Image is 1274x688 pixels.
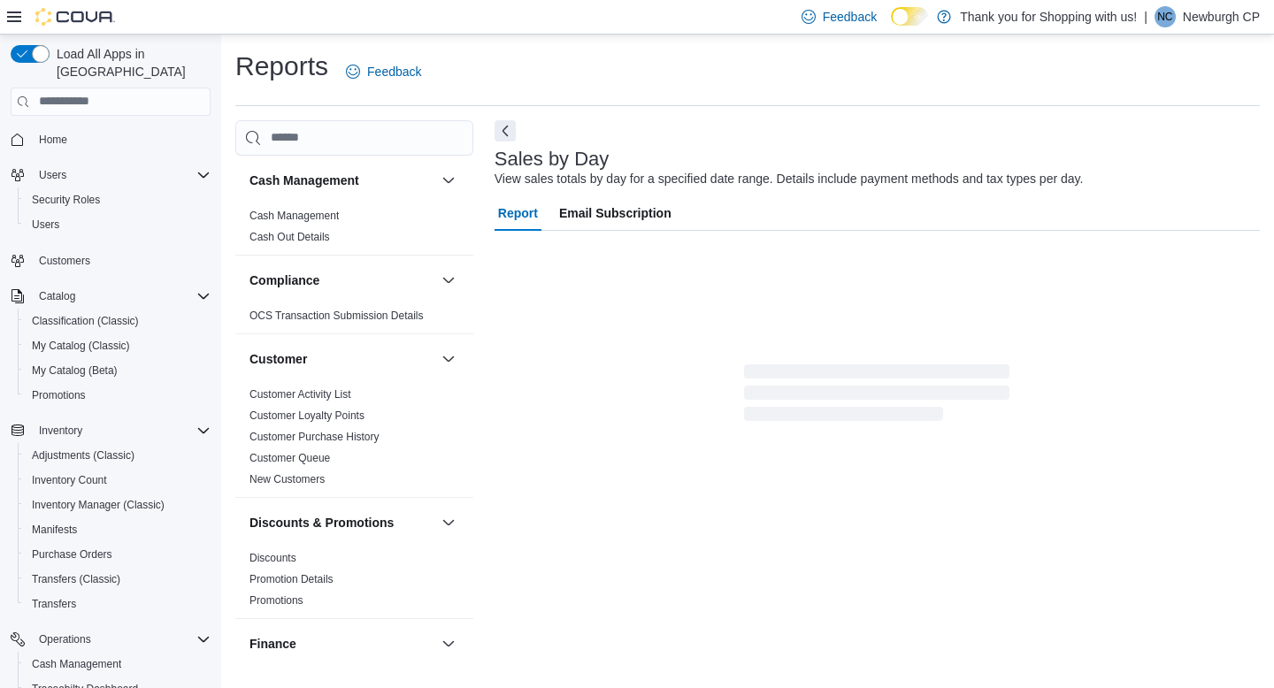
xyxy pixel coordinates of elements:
a: Transfers (Classic) [25,569,127,590]
button: My Catalog (Beta) [18,358,218,383]
button: Compliance [249,271,434,289]
span: Promotions [32,388,86,402]
p: Thank you for Shopping with us! [960,6,1137,27]
a: Promotions [25,385,93,406]
span: Adjustments (Classic) [32,448,134,462]
button: Adjustments (Classic) [18,443,218,468]
span: Manifests [25,519,211,540]
button: Home [4,126,218,152]
div: Cash Management [235,205,473,255]
p: | [1144,6,1147,27]
span: My Catalog (Classic) [32,339,130,353]
span: Transfers (Classic) [32,572,120,586]
span: Dark Mode [891,26,892,27]
button: Operations [32,629,98,650]
a: Promotions [249,594,303,607]
a: Transfers [25,593,83,615]
button: Cash Management [249,172,434,189]
button: Cash Management [438,170,459,191]
a: Customer Queue [249,452,330,464]
a: Cash Management [249,210,339,222]
button: Customer [438,348,459,370]
span: Promotion Details [249,572,334,586]
button: Catalog [4,284,218,309]
button: Users [4,163,218,187]
button: Cash Management [18,652,218,677]
button: Classification (Classic) [18,309,218,333]
button: Security Roles [18,187,218,212]
button: Transfers (Classic) [18,567,218,592]
span: Load All Apps in [GEOGRAPHIC_DATA] [50,45,211,80]
button: Transfers [18,592,218,616]
a: Cash Out Details [249,231,330,243]
span: Cash Management [249,209,339,223]
span: Transfers [25,593,211,615]
a: Customer Loyalty Points [249,409,365,422]
span: Home [32,128,211,150]
button: Users [18,212,218,237]
h3: Customer [249,350,307,368]
button: Purchase Orders [18,542,218,567]
span: Purchase Orders [32,547,112,562]
a: My Catalog (Classic) [25,335,137,356]
span: Classification (Classic) [25,310,211,332]
span: Users [32,164,211,186]
span: Customer Queue [249,451,330,465]
button: Manifests [18,517,218,542]
span: Email Subscription [559,195,672,231]
span: Security Roles [25,189,211,210]
span: Report [498,195,538,231]
button: Inventory Count [18,468,218,493]
a: Users [25,214,66,235]
button: Finance [249,635,434,653]
button: Users [32,164,73,186]
span: Inventory [39,424,82,438]
span: Transfers (Classic) [25,569,211,590]
span: Inventory Manager (Classic) [32,498,165,512]
span: Feedback [367,63,421,80]
span: NC [1157,6,1172,27]
button: Discounts & Promotions [438,512,459,533]
span: Inventory Manager (Classic) [25,494,211,516]
input: Dark Mode [891,7,928,26]
span: OCS Transaction Submission Details [249,309,424,323]
span: Cash Management [32,657,121,671]
span: Catalog [32,286,211,307]
span: Customer Purchase History [249,430,380,444]
span: Customers [39,254,90,268]
a: Classification (Classic) [25,310,146,332]
a: Security Roles [25,189,107,210]
button: Operations [4,627,218,652]
button: Promotions [18,383,218,408]
button: Next [495,120,516,141]
a: Purchase Orders [25,544,119,565]
span: My Catalog (Beta) [25,360,211,381]
a: Adjustments (Classic) [25,445,142,466]
a: Home [32,129,74,150]
span: New Customers [249,472,325,486]
img: Cova [35,8,115,26]
button: Catalog [32,286,82,307]
a: Inventory Manager (Classic) [25,494,172,516]
a: OCS Transaction Submission Details [249,310,424,322]
span: Customer Loyalty Points [249,409,365,423]
p: Newburgh CP [1183,6,1260,27]
a: My Catalog (Beta) [25,360,125,381]
span: My Catalog (Beta) [32,363,118,378]
a: Inventory Count [25,470,114,491]
span: Inventory [32,420,211,441]
div: View sales totals by day for a specified date range. Details include payment methods and tax type... [495,170,1084,188]
button: Customer [249,350,434,368]
button: Compliance [438,270,459,291]
button: Inventory [32,420,89,441]
a: Discounts [249,552,296,564]
div: Discounts & Promotions [235,547,473,618]
span: Cash Out Details [249,230,330,244]
div: Customer [235,384,473,497]
span: Users [25,214,211,235]
span: Users [32,218,59,232]
a: Customer Activity List [249,388,351,401]
a: Manifests [25,519,84,540]
button: Discounts & Promotions [249,514,434,531]
h3: Compliance [249,271,319,289]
